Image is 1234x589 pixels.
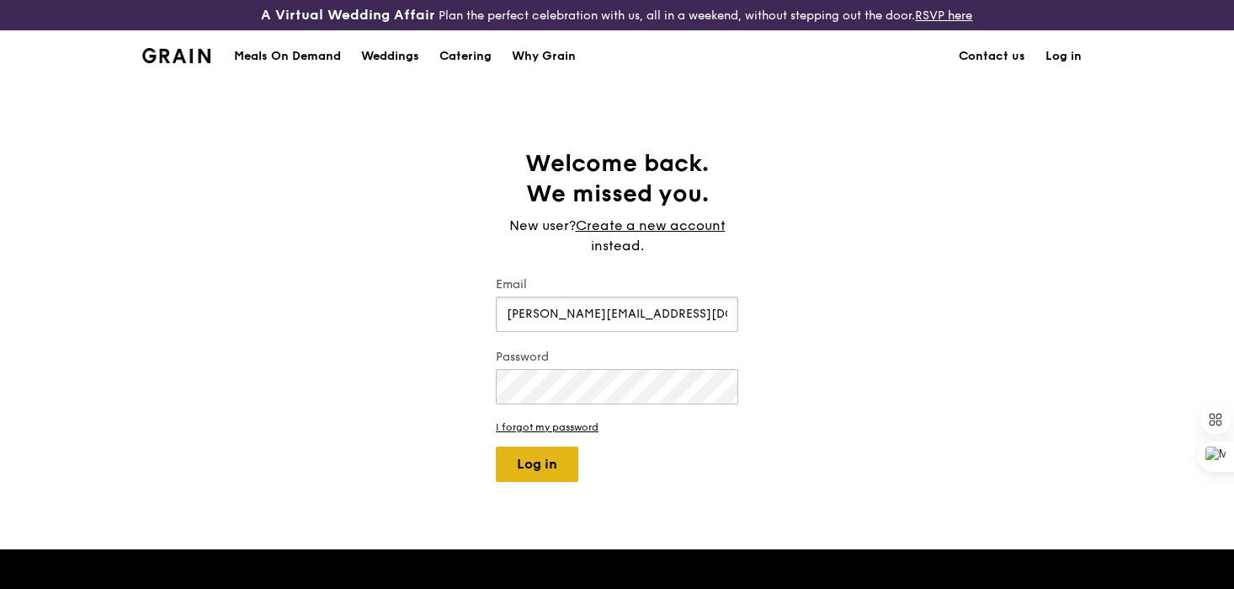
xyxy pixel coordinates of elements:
[496,276,738,293] label: Email
[261,7,435,24] h3: A Virtual Wedding Affair
[949,31,1035,82] a: Contact us
[361,31,419,82] div: Weddings
[512,31,576,82] div: Why Grain
[234,31,341,82] div: Meals On Demand
[205,7,1028,24] div: Plan the perfect celebration with us, all in a weekend, without stepping out the door.
[591,238,644,254] span: instead.
[142,48,210,63] img: Grain
[351,31,429,82] a: Weddings
[439,31,492,82] div: Catering
[429,31,502,82] a: Catering
[576,216,726,236] a: Create a new account
[496,148,738,209] h1: Welcome back. We missed you.
[502,31,586,82] a: Why Grain
[142,29,210,80] a: GrainGrain
[1035,31,1092,82] a: Log in
[509,217,576,233] span: New user?
[496,447,578,482] button: Log in
[496,349,738,366] label: Password
[915,8,972,23] a: RSVP here
[496,421,738,433] a: I forgot my password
